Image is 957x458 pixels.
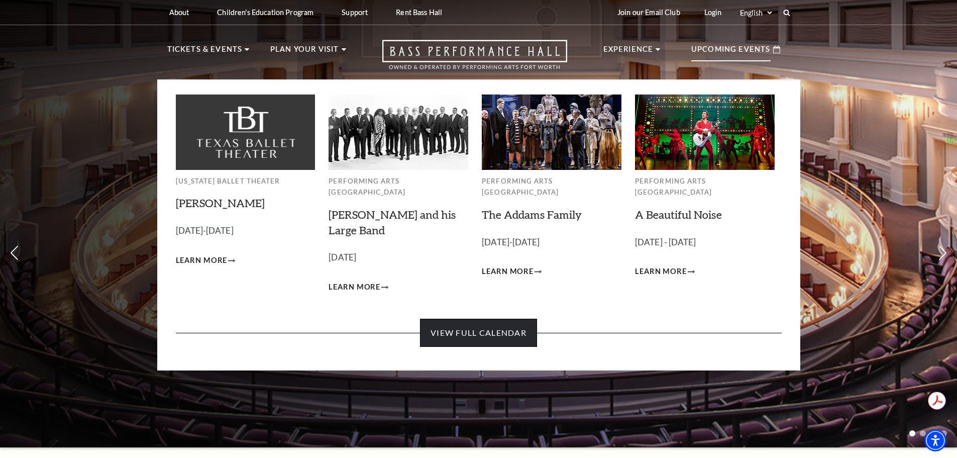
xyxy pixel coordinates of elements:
img: Performing Arts Fort Worth [329,95,468,169]
a: Learn More The Addams Family [482,265,542,278]
a: The Addams Family [482,208,582,221]
select: Select: [738,8,774,18]
span: Learn More [482,265,534,278]
a: Learn More Lyle Lovett and his Large Band [329,281,388,294]
img: Performing Arts Fort Worth [482,95,621,169]
a: Open this option [346,40,603,79]
span: Learn More [176,254,228,267]
p: Tickets & Events [167,43,243,61]
a: [PERSON_NAME] and his Large Band [329,208,456,237]
p: Support [342,8,368,17]
a: View Full Calendar [420,319,537,347]
p: [DATE]-[DATE] [482,235,621,250]
a: [PERSON_NAME] [176,196,265,210]
a: Learn More Peter Pan [176,254,236,267]
p: Performing Arts [GEOGRAPHIC_DATA] [482,175,621,198]
p: About [169,8,189,17]
img: Performing Arts Fort Worth [635,95,775,169]
p: [US_STATE] Ballet Theater [176,175,315,187]
img: Texas Ballet Theater [176,95,315,169]
p: Children's Education Program [217,8,313,17]
p: Performing Arts [GEOGRAPHIC_DATA] [635,175,775,198]
a: A Beautiful Noise [635,208,722,221]
p: Rent Bass Hall [396,8,442,17]
p: Performing Arts [GEOGRAPHIC_DATA] [329,175,468,198]
a: Learn More A Beautiful Noise [635,265,695,278]
div: Accessibility Menu [924,429,946,451]
p: [DATE] [329,250,468,265]
p: Plan Your Visit [270,43,339,61]
p: [DATE] - [DATE] [635,235,775,250]
p: Upcoming Events [691,43,771,61]
p: Experience [603,43,654,61]
p: [DATE]-[DATE] [176,224,315,238]
span: Learn More [635,265,687,278]
span: Learn More [329,281,380,294]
